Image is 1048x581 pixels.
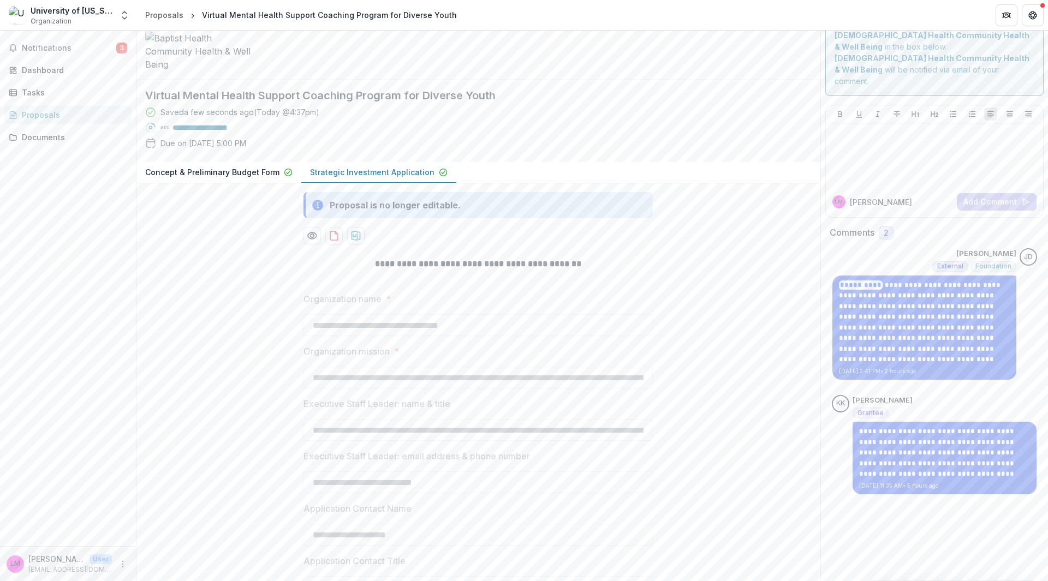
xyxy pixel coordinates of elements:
h2: Comments [830,227,874,238]
p: Strategic Investment Application [310,166,434,178]
p: [DATE] 11:35 AM • 5 hours ago [859,482,1030,490]
span: External [937,262,963,270]
p: Application Contact Name [303,502,412,515]
img: University of Florida Foundation, Inc. [9,7,26,24]
div: Documents [22,131,123,143]
button: Preview 4d712717-abff-4f35-85a2-fc85d5bc9291-1.pdf [303,227,321,244]
p: [PERSON_NAME] [853,395,913,406]
div: Saved a few seconds ago ( Today @ 4:37pm ) [160,106,319,118]
p: 98 % [160,124,169,131]
div: Kim Kruse [836,400,845,407]
p: Executive Staff Leader: email address & phone number [303,450,530,463]
div: Jennifer Donahoo [1024,254,1033,261]
div: Virtual Mental Health Support Coaching Program for Diverse Youth [202,9,457,21]
span: Notifications [22,44,116,53]
span: 3 [116,43,127,53]
p: Organization name [303,292,382,306]
div: Tasks [22,87,123,98]
button: download-proposal [347,227,365,244]
div: Send comments or questions to in the box below. will be notified via email of your comment. [825,9,1044,96]
div: Dashboard [22,64,123,76]
button: Notifications3 [4,39,132,57]
button: Align Right [1022,107,1035,121]
strong: [DEMOGRAPHIC_DATA] Health Community Health & Well Being [835,53,1029,74]
a: Tasks [4,83,132,101]
button: Partners [996,4,1017,26]
a: Documents [4,128,132,146]
div: University of [US_STATE] Foundation, Inc. [31,5,112,16]
p: [EMAIL_ADDRESS][DOMAIN_NAME] [28,565,112,574]
button: Align Center [1003,107,1016,121]
span: 2 [884,229,889,238]
a: Proposals [4,106,132,124]
div: Proposals [22,109,123,121]
p: User [90,554,112,564]
button: More [116,558,129,571]
p: Due on [DATE] 5:00 PM [160,137,246,149]
img: Baptist Health Community Health & Well Being [145,32,254,71]
button: Add Comment [957,193,1037,211]
p: [PERSON_NAME] [28,553,85,565]
div: Proposal is no longer editable. [330,199,461,212]
strong: [DEMOGRAPHIC_DATA] Health Community Health & Well Being [835,31,1029,51]
button: Align Left [984,107,997,121]
button: Ordered List [966,107,979,121]
div: Logan Marcum [835,199,843,205]
button: Heading 1 [909,107,922,121]
a: Proposals [141,7,188,23]
span: Organization [31,16,72,26]
p: [DATE] 2:41 PM • 2 hours ago [839,367,1010,375]
p: Concept & Preliminary Budget Form [145,166,279,178]
button: Bold [833,107,847,121]
h2: Virtual Mental Health Support Coaching Program for Diverse Youth [145,89,794,102]
button: Heading 2 [928,107,941,121]
nav: breadcrumb [141,7,461,23]
button: Open entity switcher [117,4,132,26]
button: Italicize [871,107,884,121]
button: Get Help [1022,4,1044,26]
a: Dashboard [4,61,132,79]
p: [PERSON_NAME] [850,196,912,208]
button: Bullet List [946,107,960,121]
div: Logan Marcum [10,560,20,567]
p: Executive Staff Leader: name & title [303,397,450,410]
div: Proposals [145,9,183,21]
p: Organization mission [303,345,390,358]
button: Underline [853,107,866,121]
span: Foundation [975,262,1011,270]
p: [PERSON_NAME] [956,248,1016,259]
span: Grantee [858,409,884,417]
button: Strike [890,107,903,121]
p: Application Contact Title [303,554,406,567]
button: download-proposal [325,227,343,244]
